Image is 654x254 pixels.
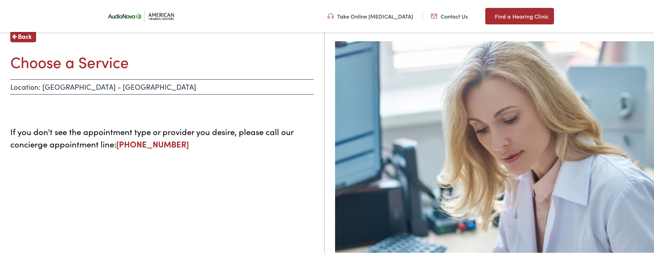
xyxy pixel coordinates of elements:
[18,31,32,40] span: Back
[10,124,314,149] p: If you don't see the appointment type or provider you desire, please call our concierge appointme...
[328,11,413,19] a: Take Online [MEDICAL_DATA]
[485,7,554,23] a: Find a Hearing Clinic
[10,78,314,93] p: Location: [GEOGRAPHIC_DATA] - [GEOGRAPHIC_DATA]
[10,52,314,70] h1: Choose a Service
[10,30,36,41] a: Back
[485,11,491,19] img: utility icon
[431,11,468,19] a: Contact Us
[431,11,437,19] img: utility icon
[116,137,189,148] a: [PHONE_NUMBER]
[328,11,334,19] img: utility icon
